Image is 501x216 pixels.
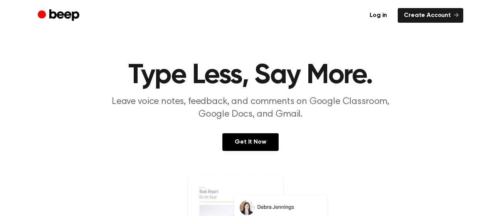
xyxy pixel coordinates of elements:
a: Create Account [398,8,463,23]
a: Log in [363,8,393,23]
a: Get It Now [222,133,278,151]
h1: Type Less, Say More. [53,62,448,89]
p: Leave voice notes, feedback, and comments on Google Classroom, Google Docs, and Gmail. [103,95,398,121]
a: Beep [38,8,81,23]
